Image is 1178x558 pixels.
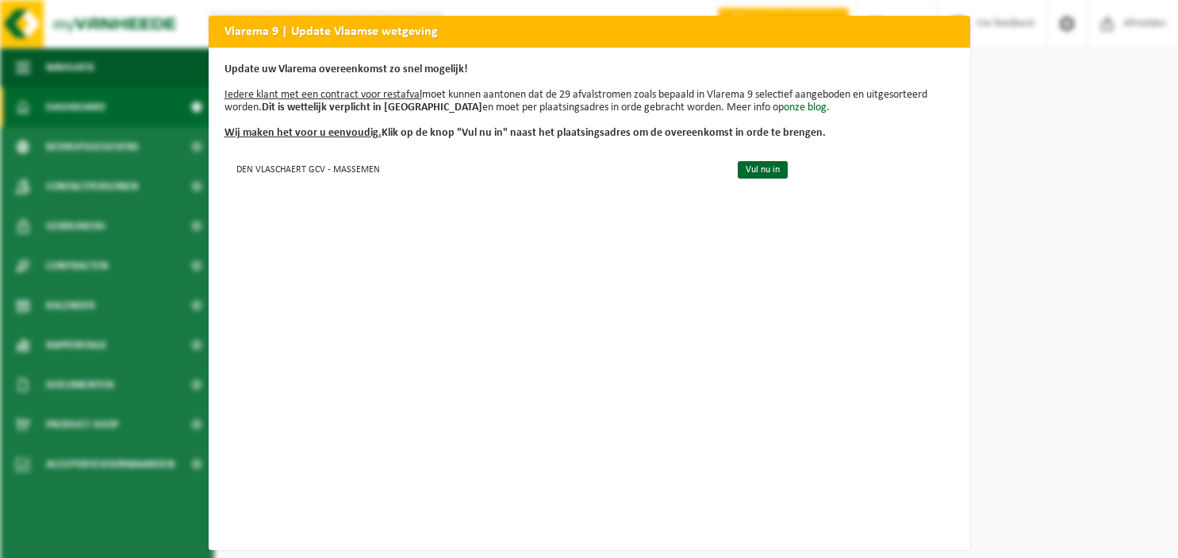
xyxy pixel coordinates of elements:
b: Klik op de knop "Vul nu in" naast het plaatsingsadres om de overeenkomst in orde te brengen. [224,127,826,139]
u: Iedere klant met een contract voor restafval [224,89,422,101]
u: Wij maken het voor u eenvoudig. [224,127,382,139]
td: DEN VLASCHAERT GCV - MASSEMEN [224,156,724,182]
b: Dit is wettelijk verplicht in [GEOGRAPHIC_DATA] [262,102,482,114]
a: onze blog. [784,102,830,114]
p: moet kunnen aantonen dat de 29 afvalstromen zoals bepaald in Vlarema 9 selectief aangeboden en ui... [224,63,954,140]
b: Update uw Vlarema overeenkomst zo snel mogelijk! [224,63,468,75]
h2: Vlarema 9 | Update Vlaamse wetgeving [209,16,970,46]
a: Vul nu in [738,161,788,179]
